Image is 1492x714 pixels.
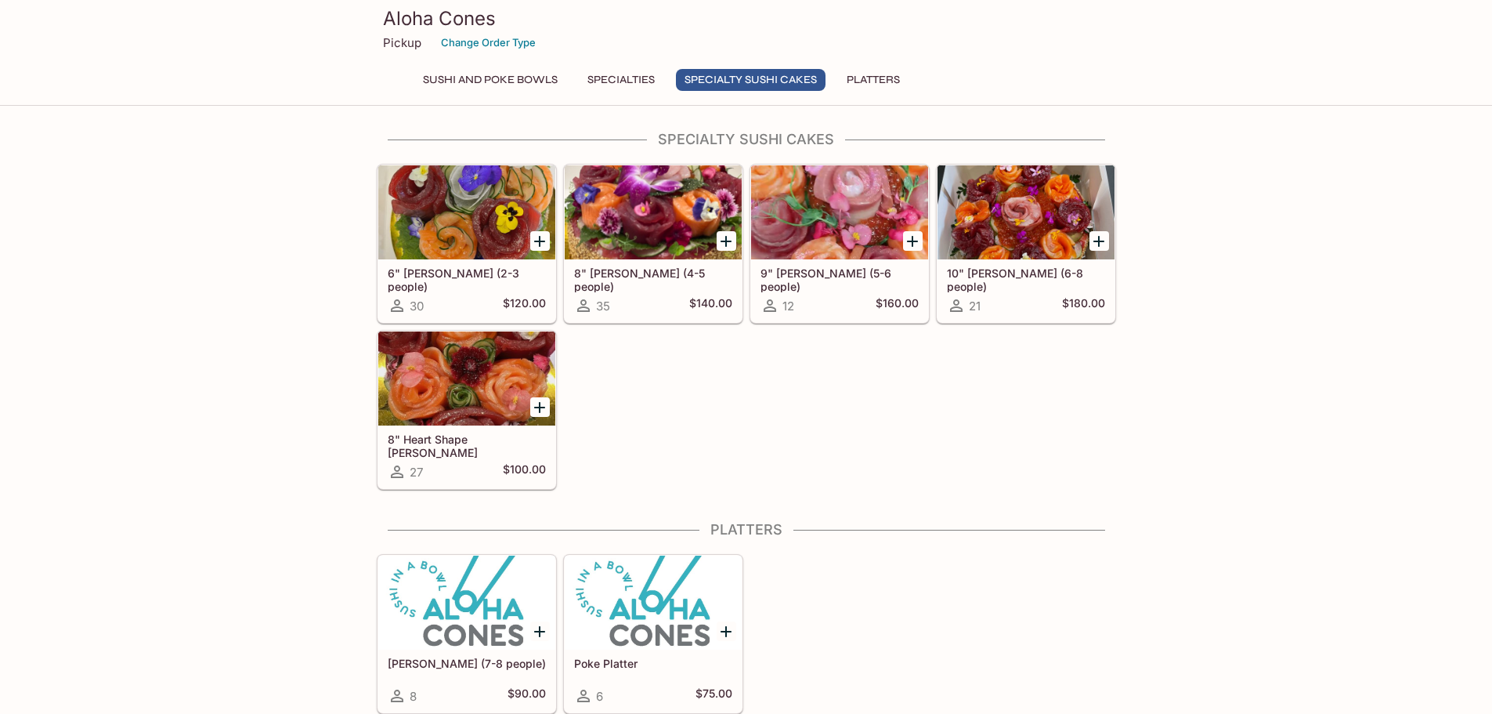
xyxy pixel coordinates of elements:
span: 35 [596,299,610,314]
a: [PERSON_NAME] (7-8 people)8$90.00 [378,555,556,713]
h5: $120.00 [503,296,546,315]
button: Add Sashimi Platter (7-8 people) [530,622,550,641]
div: 9" Sushi Cake (5-6 people) [751,165,928,259]
button: Add 10" Sushi Cake (6-8 people) [1089,231,1109,251]
h5: $180.00 [1062,296,1105,315]
h5: 8" [PERSON_NAME] (4-5 people) [574,266,732,292]
span: 21 [969,299,981,314]
button: Platters [838,69,909,91]
h4: Platters [377,521,1116,538]
a: 10" [PERSON_NAME] (6-8 people)21$180.00 [937,165,1115,323]
div: 6" Sushi Cake (2-3 people) [378,165,555,259]
a: 6" [PERSON_NAME] (2-3 people)30$120.00 [378,165,556,323]
h5: 10" [PERSON_NAME] (6-8 people) [947,266,1105,292]
a: 9" [PERSON_NAME] (5-6 people)12$160.00 [750,165,929,323]
button: Add 9" Sushi Cake (5-6 people) [903,231,923,251]
button: Add 8" Heart Shape Sushi Cake [530,397,550,417]
h5: $160.00 [876,296,919,315]
div: Poke Platter [565,556,742,650]
div: 10" Sushi Cake (6-8 people) [937,165,1114,259]
h5: 6" [PERSON_NAME] (2-3 people) [388,266,546,292]
h5: $100.00 [503,462,546,481]
h5: $75.00 [695,687,732,705]
span: 30 [410,299,424,314]
h5: Poke Platter [574,657,732,670]
div: Sashimi Platter (7-8 people) [378,556,555,650]
h5: $140.00 [689,296,732,315]
h4: Specialty Sushi Cakes [377,131,1116,148]
button: Specialties [579,69,663,91]
h5: $90.00 [508,687,546,705]
button: Sushi and Poke Bowls [414,69,566,91]
span: 8 [410,689,417,704]
p: Pickup [383,35,421,50]
span: 27 [410,465,423,480]
h5: 9" [PERSON_NAME] (5-6 people) [760,266,919,292]
span: 12 [782,299,794,314]
button: Add Poke Platter [717,622,736,641]
a: 8" [PERSON_NAME] (4-5 people)35$140.00 [564,165,742,323]
button: Add 8" Sushi Cake (4-5 people) [717,231,736,251]
h5: 8" Heart Shape [PERSON_NAME] [388,433,546,458]
h5: [PERSON_NAME] (7-8 people) [388,657,546,670]
button: Specialty Sushi Cakes [676,69,825,91]
a: 8" Heart Shape [PERSON_NAME]27$100.00 [378,331,556,489]
h3: Aloha Cones [383,6,1110,31]
span: 6 [596,689,603,704]
button: Add 6" Sushi Cake (2-3 people) [530,231,550,251]
div: 8" Heart Shape Sushi Cake [378,332,555,426]
a: Poke Platter6$75.00 [564,555,742,713]
div: 8" Sushi Cake (4-5 people) [565,165,742,259]
button: Change Order Type [434,31,543,55]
